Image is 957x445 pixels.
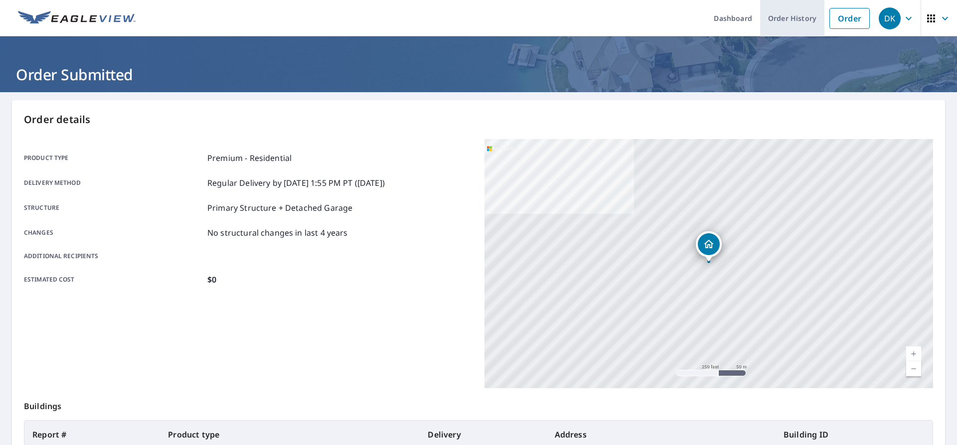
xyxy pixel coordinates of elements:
[24,388,933,420] p: Buildings
[207,177,385,189] p: Regular Delivery by [DATE] 1:55 PM PT ([DATE])
[879,7,901,29] div: DK
[207,227,348,239] p: No structural changes in last 4 years
[24,177,203,189] p: Delivery method
[207,152,292,164] p: Premium - Residential
[829,8,870,29] a: Order
[906,346,921,361] a: Current Level 17, Zoom In
[12,64,945,85] h1: Order Submitted
[906,361,921,376] a: Current Level 17, Zoom Out
[18,11,136,26] img: EV Logo
[24,152,203,164] p: Product type
[24,202,203,214] p: Structure
[696,231,722,262] div: Dropped pin, building 1, Residential property, 610 5th Ave Greeley, CO 80631
[207,202,352,214] p: Primary Structure + Detached Garage
[24,252,203,261] p: Additional recipients
[24,274,203,286] p: Estimated cost
[24,112,933,127] p: Order details
[24,227,203,239] p: Changes
[207,274,216,286] p: $0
